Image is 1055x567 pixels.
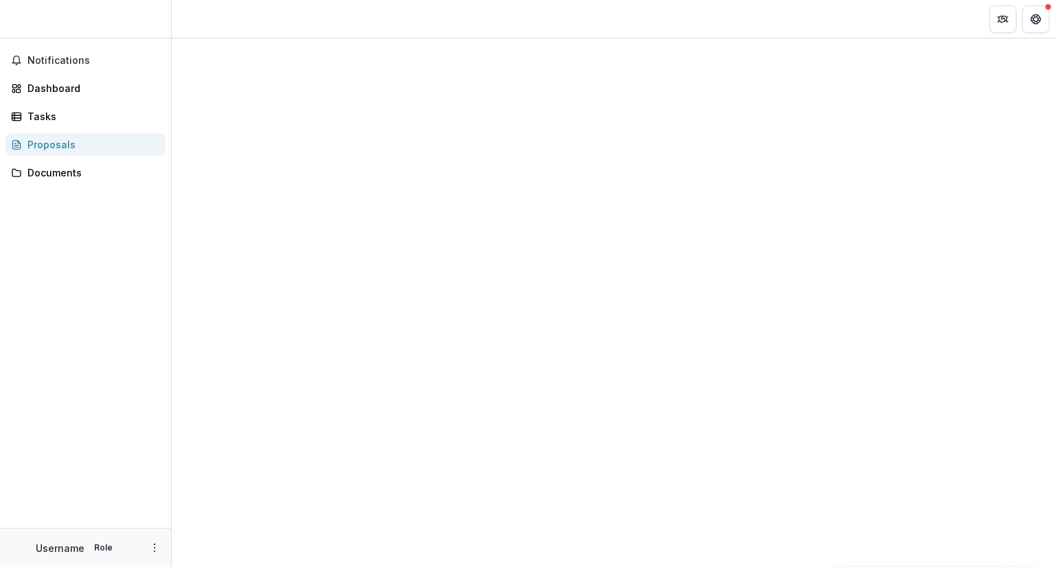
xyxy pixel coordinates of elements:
div: Proposals [27,137,155,152]
div: Dashboard [27,81,155,95]
button: Get Help [1022,5,1050,33]
a: Documents [5,161,166,184]
a: Tasks [5,105,166,128]
a: Proposals [5,133,166,156]
a: Dashboard [5,77,166,100]
button: Partners [989,5,1017,33]
div: Documents [27,165,155,180]
p: Role [90,542,117,554]
span: Notifications [27,55,160,67]
p: Username [36,541,84,555]
button: Notifications [5,49,166,71]
div: Tasks [27,109,155,124]
button: More [146,540,163,556]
